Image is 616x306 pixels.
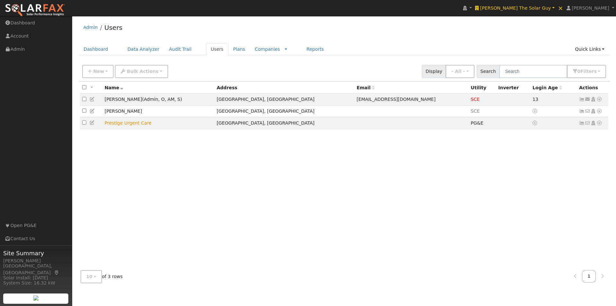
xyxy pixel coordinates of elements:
[90,97,95,102] a: Edit User
[585,121,591,125] i: No email address
[471,97,480,102] span: Utility Production Issue since 03/18/24
[533,109,538,114] a: No login access
[567,65,606,78] button: 0Filters
[533,97,538,102] span: 08/06/2025 11:51:14 AM
[104,24,122,31] a: Users
[33,295,38,301] img: retrieve
[471,84,494,91] div: Utility
[102,117,214,129] td: Lead
[572,5,609,11] span: [PERSON_NAME]
[82,65,114,78] button: New
[102,105,214,117] td: [PERSON_NAME]
[164,43,196,55] a: Audit Trail
[533,85,562,90] span: Days since last login
[165,97,175,102] span: Account Manager
[175,97,180,102] span: Salesperson
[579,109,585,114] a: Show Graph
[580,69,597,74] span: Filter
[499,65,567,78] input: Search
[558,4,563,12] span: ×
[115,65,168,78] button: Bulk Actions
[105,85,124,90] span: Name
[3,275,69,281] div: Solar Install: [DATE]
[81,270,123,283] span: of 3 rows
[79,43,113,55] a: Dashboard
[596,108,602,115] a: Other actions
[594,69,596,74] span: s
[206,43,228,55] a: Users
[480,5,551,11] span: [PERSON_NAME] The Solar Guy
[590,109,596,114] a: Login As
[54,270,60,275] a: Map
[3,258,69,264] div: [PERSON_NAME]
[214,94,354,106] td: [GEOGRAPHIC_DATA], [GEOGRAPHIC_DATA]
[158,97,165,102] span: Owner
[93,69,104,74] span: New
[5,4,65,17] img: SolarFax
[81,270,102,283] button: 10
[90,120,95,125] a: Edit User
[86,274,93,279] span: 10
[596,96,602,103] a: Other actions
[214,105,354,117] td: [GEOGRAPHIC_DATA], [GEOGRAPHIC_DATA]
[302,43,329,55] a: Reports
[570,43,609,55] a: Quick Links
[123,43,164,55] a: Data Analyzer
[127,69,158,74] span: Bulk Actions
[477,65,500,78] span: Search
[590,120,596,126] a: Login As
[3,249,69,258] span: Site Summary
[83,25,98,30] a: Admin
[217,84,352,91] div: Address
[3,280,69,286] div: System Size: 16.32 kW
[144,97,158,102] span: Admin
[142,97,182,102] span: ( )
[579,84,606,91] div: Actions
[582,270,596,283] a: 1
[255,47,280,52] a: Companies
[585,109,591,113] i: No email address
[590,97,596,102] a: Login As
[446,65,475,78] button: - All -
[228,43,250,55] a: Plans
[471,109,480,114] span: CSV
[585,96,591,103] a: tomthesolarguy@gmail.com
[102,94,214,106] td: [PERSON_NAME]
[498,84,528,91] div: Inverter
[533,120,538,126] a: No login access
[422,65,446,78] span: Display
[579,97,585,102] a: Show Graph
[596,120,602,127] a: Other actions
[579,120,585,126] a: Show Graph
[90,109,95,114] a: Edit User
[357,85,375,90] span: Email
[214,117,354,129] td: [GEOGRAPHIC_DATA], [GEOGRAPHIC_DATA]
[471,120,483,126] span: PG&E
[357,97,436,102] span: [EMAIL_ADDRESS][DOMAIN_NAME]
[3,263,69,276] div: [GEOGRAPHIC_DATA], [GEOGRAPHIC_DATA]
